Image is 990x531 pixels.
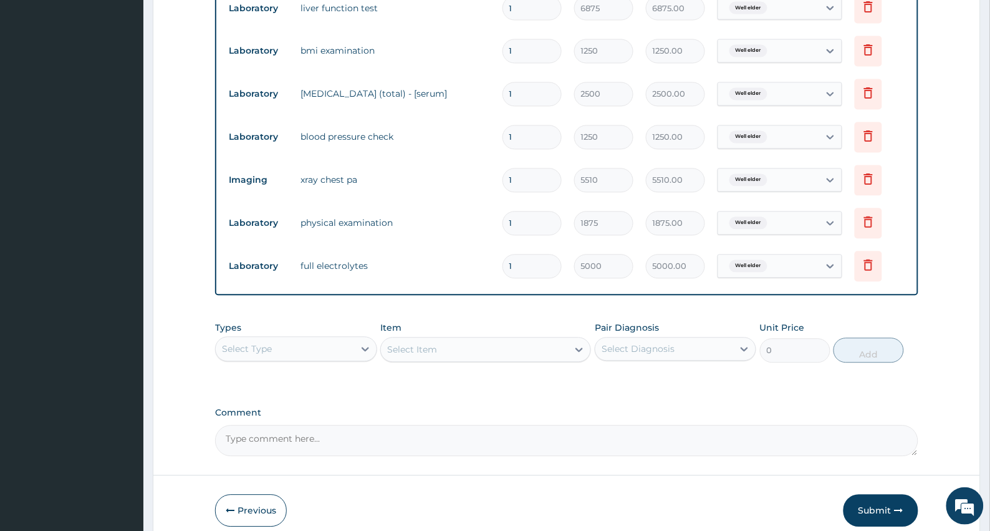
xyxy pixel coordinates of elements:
label: Item [380,322,401,334]
span: Well elder [729,131,767,144]
span: Well elder [729,88,767,100]
label: Unit Price [760,322,805,334]
label: Pair Diagnosis [595,322,659,334]
div: Select Diagnosis [602,343,675,356]
td: full electrolytes [294,254,496,279]
span: Well elder [729,260,767,273]
td: Laboratory [223,255,294,278]
span: Well elder [729,174,767,187]
label: Types [215,323,241,334]
button: Previous [215,495,287,527]
td: xray chest pa [294,168,496,193]
label: Comment [215,408,918,419]
span: We're online! [72,157,172,283]
td: bmi examination [294,39,496,64]
td: Laboratory [223,83,294,106]
div: Minimize live chat window [204,6,234,36]
td: Laboratory [223,212,294,235]
div: Select Type [222,343,272,356]
td: physical examination [294,211,496,236]
img: d_794563401_company_1708531726252_794563401 [23,62,50,94]
td: blood pressure check [294,125,496,150]
textarea: Type your message and hit 'Enter' [6,341,238,384]
td: Laboratory [223,126,294,149]
span: Well elder [729,217,767,230]
span: Well elder [729,45,767,57]
span: Well elder [729,2,767,14]
button: Submit [843,495,918,527]
td: Laboratory [223,40,294,63]
div: Chat with us now [65,70,209,86]
td: [MEDICAL_DATA] (total) - [serum] [294,82,496,107]
td: Imaging [223,169,294,192]
button: Add [834,338,904,363]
